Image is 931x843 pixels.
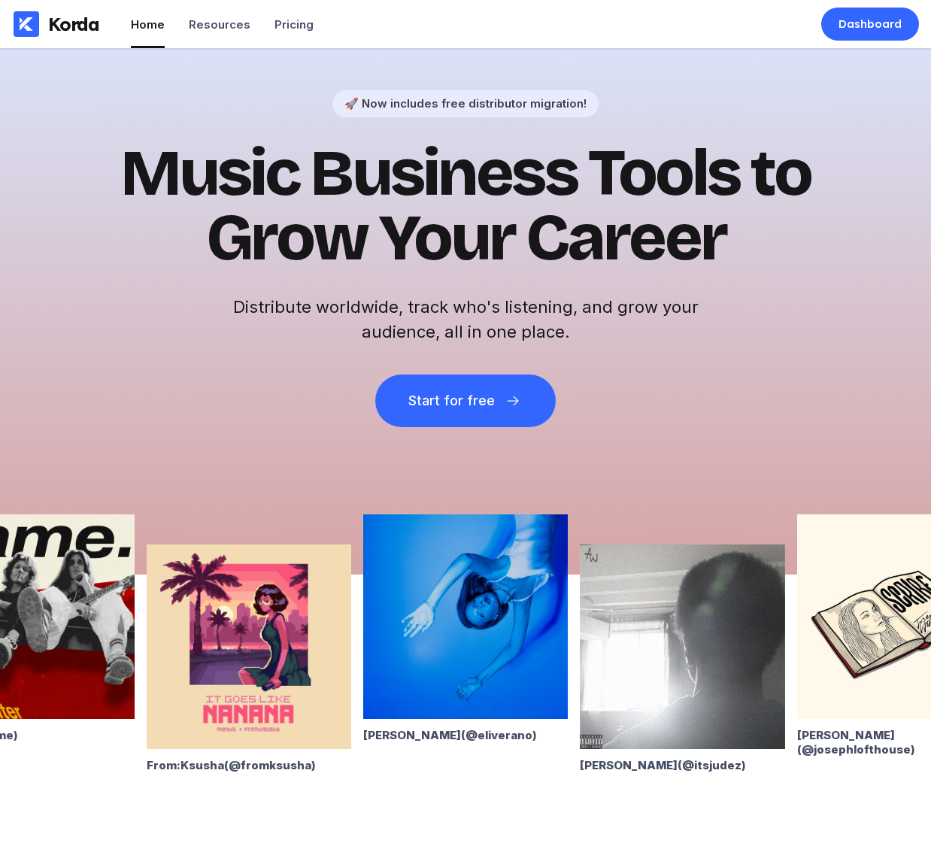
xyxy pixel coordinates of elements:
[408,393,494,408] div: Start for free
[839,17,902,32] div: Dashboard
[363,514,568,719] img: Eli Verano
[147,544,351,749] img: From:Ksusha
[375,374,556,427] button: Start for free
[131,17,165,32] div: Home
[274,17,314,32] div: Pricing
[580,544,784,749] img: Alan Ward
[821,8,919,41] a: Dashboard
[97,141,834,271] h1: Music Business Tools to Grow Your Career
[363,728,568,742] div: [PERSON_NAME] (@ eliverano )
[580,758,784,772] div: [PERSON_NAME] (@ itsjudez )
[189,17,250,32] div: Resources
[225,295,706,344] h2: Distribute worldwide, track who's listening, and grow your audience, all in one place.
[344,96,587,111] div: 🚀 Now includes free distributor migration!
[48,13,99,35] div: Korda
[147,758,351,772] div: From:Ksusha (@ fromksusha )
